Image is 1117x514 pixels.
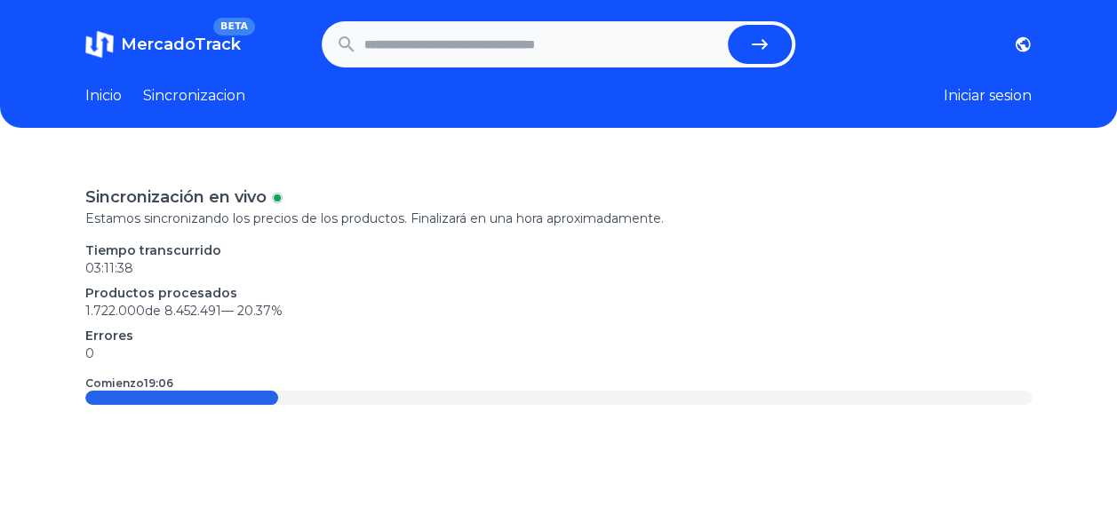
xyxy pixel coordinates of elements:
p: Sincronización en vivo [85,185,267,210]
p: 0 [85,344,1032,362]
p: Estamos sincronizando los precios de los productos. Finalizará en una hora aproximadamente. [85,210,1032,227]
img: MercadoTrack [85,30,114,59]
p: Productos procesados [85,284,1032,302]
span: MercadoTrack [121,35,241,54]
a: MercadoTrackBETA [85,30,241,59]
p: 1.722.000 de 8.452.491 — [85,302,1032,320]
a: Inicio [85,85,122,107]
span: BETA [213,18,255,36]
p: Errores [85,327,1032,344]
span: 20.37 % [237,303,283,319]
time: 19:06 [144,376,173,390]
p: Comienzo [85,376,173,391]
button: Iniciar sesion [944,85,1032,107]
time: 03:11:38 [85,260,133,276]
a: Sincronizacion [143,85,245,107]
p: Tiempo transcurrido [85,241,1032,259]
